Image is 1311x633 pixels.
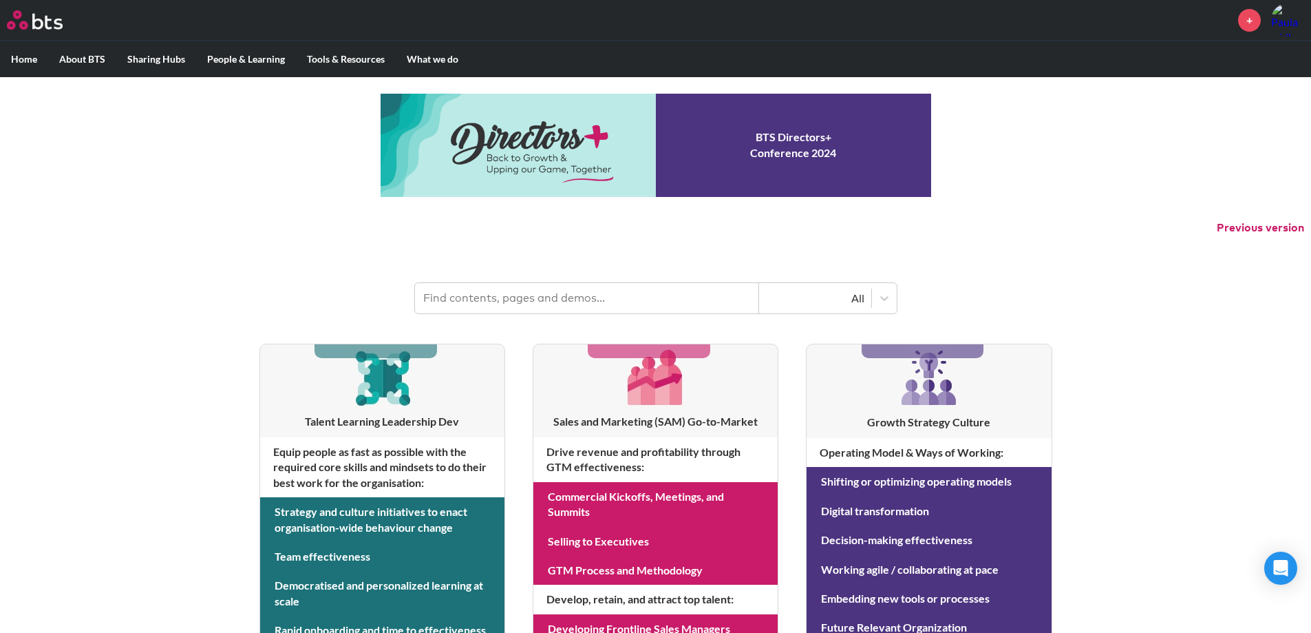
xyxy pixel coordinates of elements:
[350,344,415,410] img: [object Object]
[116,41,196,77] label: Sharing Hubs
[396,41,469,77] label: What we do
[533,437,778,482] h4: Drive revenue and profitability through GTM effectiveness :
[415,283,759,313] input: Find contents, pages and demos...
[807,438,1051,467] h4: Operating Model & Ways of Working :
[1271,3,1304,37] img: Paula Ghilardotti
[7,10,88,30] a: Go home
[7,10,63,30] img: BTS Logo
[1238,9,1261,32] a: +
[381,94,931,197] a: Conference 2024
[1271,3,1304,37] a: Profile
[1217,220,1304,236] button: Previous version
[807,415,1051,430] h3: Growth Strategy Culture
[766,291,864,306] div: All
[533,414,778,429] h3: Sales and Marketing (SAM) Go-to-Market
[260,414,504,429] h3: Talent Learning Leadership Dev
[260,437,504,497] h4: Equip people as fast as possible with the required core skills and mindsets to do their best work...
[533,585,778,614] h4: Develop, retain, and attract top talent :
[623,344,688,410] img: [object Object]
[896,344,962,411] img: [object Object]
[1264,552,1297,585] div: Open Intercom Messenger
[296,41,396,77] label: Tools & Resources
[48,41,116,77] label: About BTS
[196,41,296,77] label: People & Learning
